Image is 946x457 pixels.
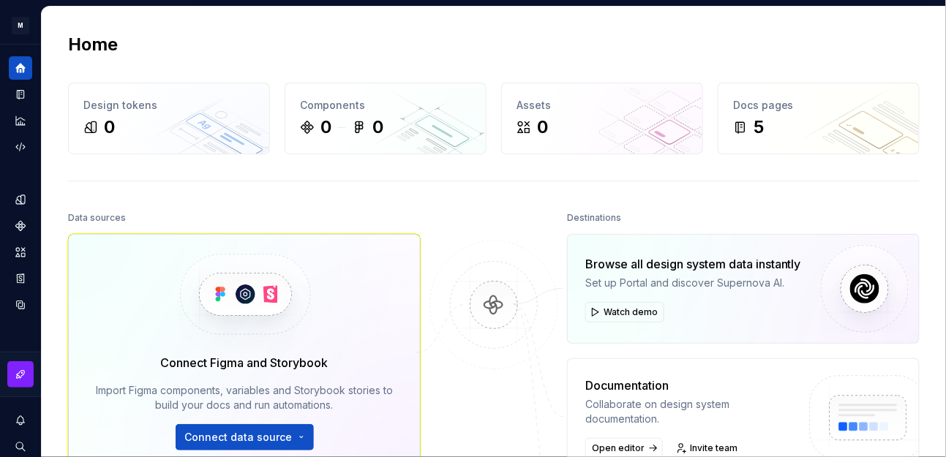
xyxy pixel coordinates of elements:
div: Components [300,98,471,113]
div: M [12,17,29,34]
a: Components [9,214,32,238]
a: Assets [9,241,32,264]
span: Open editor [592,442,645,454]
div: 0 [320,116,331,139]
span: Connect data source [185,430,293,445]
div: 0 [372,116,383,139]
a: Storybook stories [9,267,32,290]
button: Notifications [9,409,32,432]
a: Documentation [9,83,32,106]
button: M [3,10,38,41]
div: Collaborate on design system documentation. [585,397,796,426]
a: Design tokens0 [68,83,270,154]
div: 5 [754,116,764,139]
div: Browse all design system data instantly [585,255,801,273]
div: Docs pages [733,98,904,113]
div: Design tokens [83,98,255,113]
a: Code automation [9,135,32,159]
div: Import Figma components, variables and Storybook stories to build your docs and run automations. [89,383,399,412]
a: Home [9,56,32,80]
div: Connect Figma and Storybook [161,354,329,371]
a: Components00 [285,83,487,154]
a: Analytics [9,109,32,132]
a: Assets0 [501,83,703,154]
span: Invite team [690,442,737,454]
button: Connect data source [176,424,314,450]
div: 0 [104,116,115,139]
div: Data sources [68,208,126,228]
div: Assets [517,98,688,113]
a: Data sources [9,293,32,317]
span: Watch demo [604,306,658,318]
a: Design tokens [9,188,32,211]
button: Watch demo [585,302,664,322]
a: Docs pages5 [718,83,920,154]
div: Destinations [567,208,621,228]
div: Documentation [585,377,796,394]
div: Set up Portal and discover Supernova AI. [585,276,801,290]
h2: Home [68,33,118,56]
div: 0 [537,116,548,139]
